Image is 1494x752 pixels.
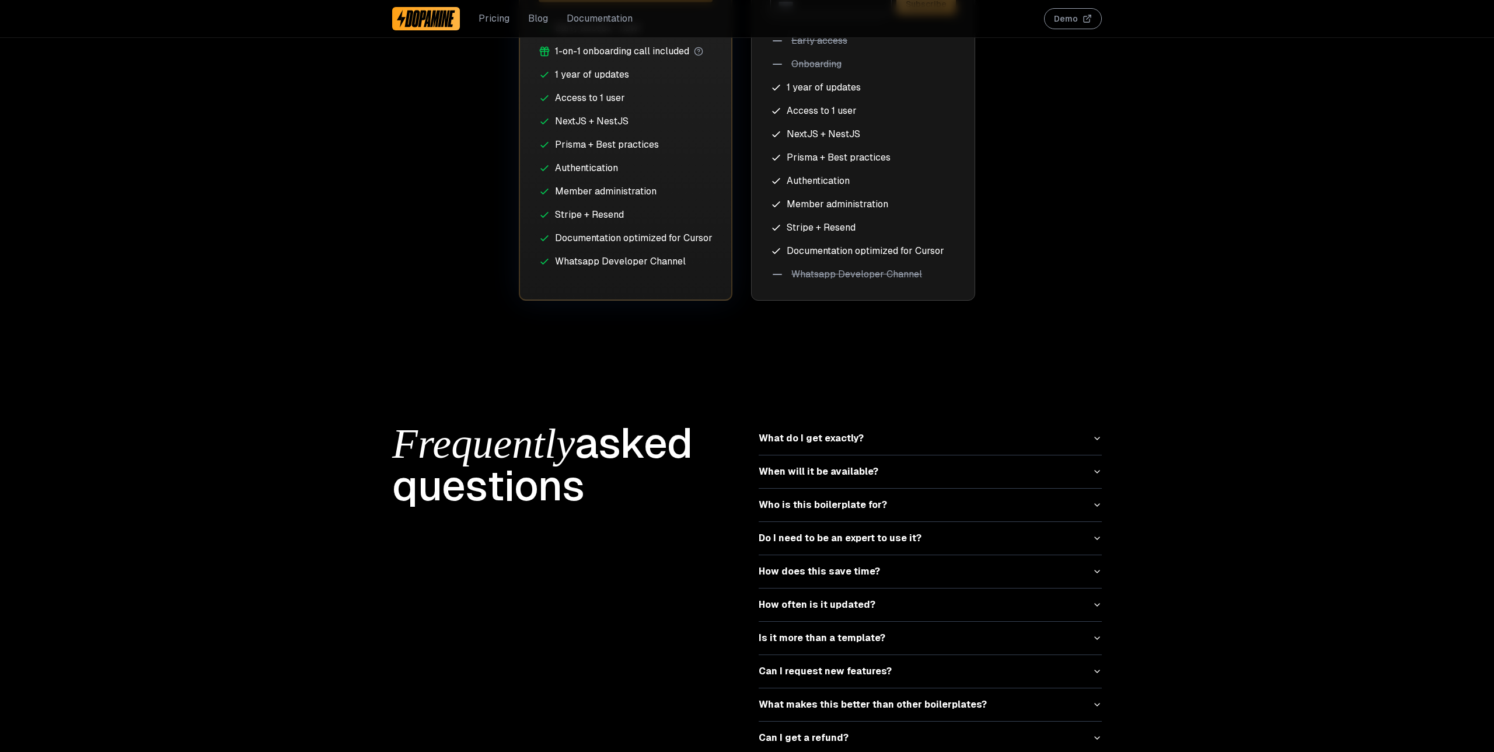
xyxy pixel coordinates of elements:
li: Whatsapp Developer Channel [539,255,713,269]
span: Onboarding [791,57,842,71]
img: Dopamine [397,9,455,28]
span: Frequently [392,420,575,467]
button: When will it be available? [759,455,1102,488]
button: How often is it updated? [759,589,1102,621]
button: Demo [1044,8,1102,29]
li: 1 year of updates [770,81,956,95]
li: 1 year of updates [539,68,713,82]
li: Member administration [539,184,713,199]
a: Pricing [479,12,509,26]
span: Whatsapp Developer Channel [791,267,922,281]
li: Authentication [539,161,713,175]
li: NextJS + NestJS [539,114,713,128]
button: Can I request new features? [759,655,1102,688]
button: What do I get exactly? [759,422,1102,455]
li: Authentication [770,174,956,188]
li: Member administration [770,197,956,211]
li: Documentation optimized for Cursor [539,231,713,245]
a: Dopamine [392,7,460,30]
a: Documentation [567,12,633,26]
button: Who is this boilerplate for? [759,489,1102,521]
button: What makes this better than other boilerplates? [759,688,1102,721]
li: Access to 1 user [539,91,713,105]
li: Documentation optimized for Cursor [770,244,956,258]
li: Stripe + Resend [770,221,956,235]
h1: asked questions [392,422,735,507]
button: Do I need to be an expert to use it? [759,522,1102,555]
li: Stripe + Resend [539,208,713,222]
span: 1-on-1 onboarding call included [555,44,689,58]
span: Early access [791,34,847,48]
button: Is it more than a template? [759,622,1102,654]
button: How does this save time? [759,555,1102,588]
li: Access to 1 user [770,104,956,118]
li: NextJS + NestJS [770,127,956,141]
a: Blog [528,12,548,26]
li: Prisma + Best practices [770,151,956,165]
li: Prisma + Best practices [539,138,713,152]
